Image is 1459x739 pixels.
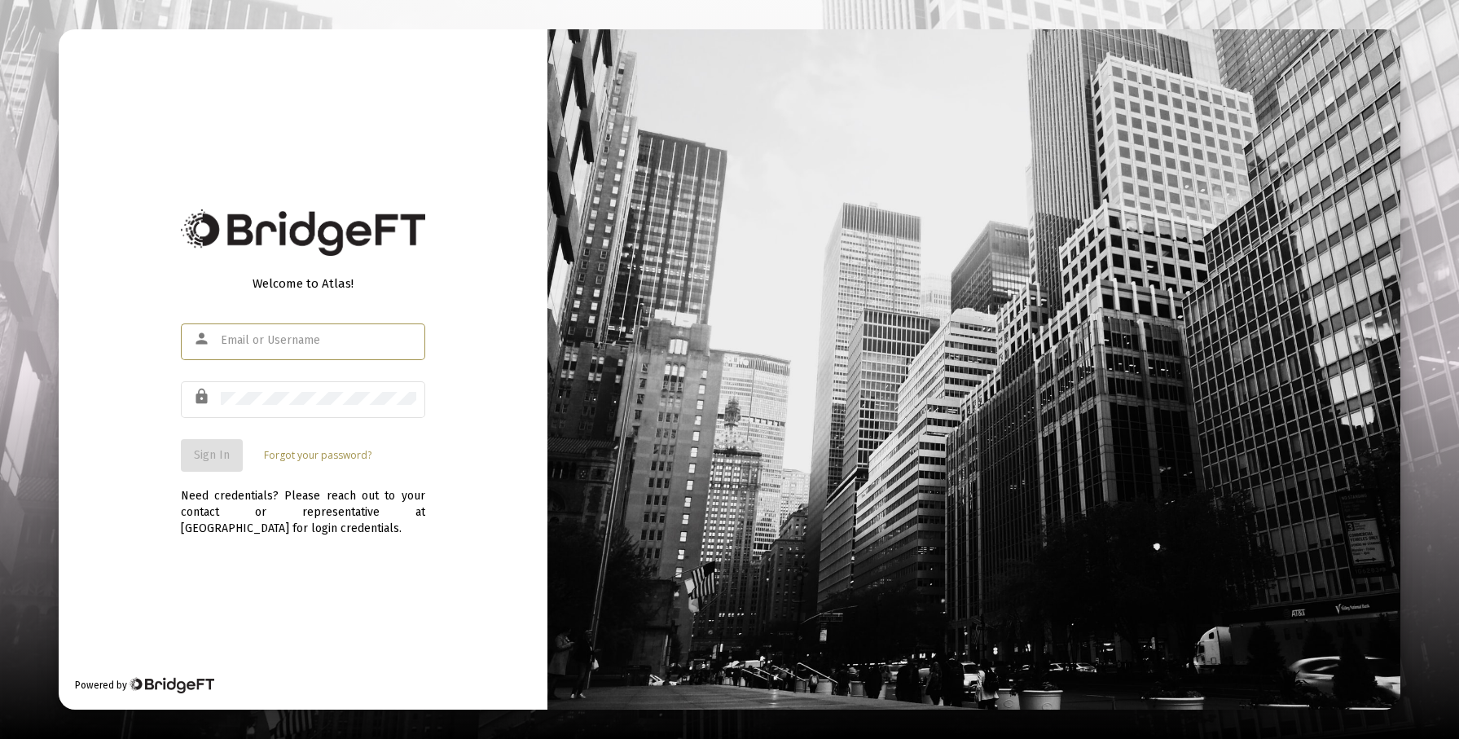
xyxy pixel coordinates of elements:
[193,329,213,349] mat-icon: person
[129,677,214,693] img: Bridge Financial Technology Logo
[75,677,214,693] div: Powered by
[264,447,371,464] a: Forgot your password?
[221,334,416,347] input: Email or Username
[193,387,213,407] mat-icon: lock
[181,209,425,256] img: Bridge Financial Technology Logo
[194,448,230,462] span: Sign In
[181,472,425,537] div: Need credentials? Please reach out to your contact or representative at [GEOGRAPHIC_DATA] for log...
[181,439,243,472] button: Sign In
[181,275,425,292] div: Welcome to Atlas!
